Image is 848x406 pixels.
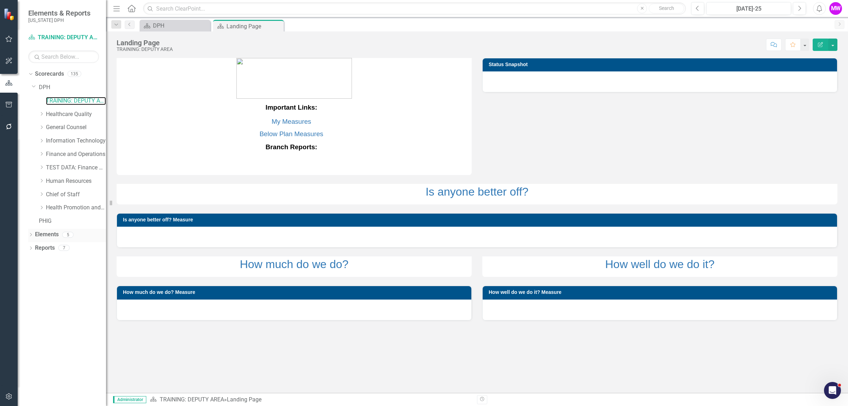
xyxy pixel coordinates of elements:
a: TEST DATA: Finance and Operations (Copy) [46,164,106,172]
span: Administrator [113,396,146,403]
div: » [150,396,472,404]
h3: Status Snapshot [489,62,834,67]
div: Landing Page [227,396,261,403]
a: DPH [141,21,208,30]
a: How well do we do it? [605,258,714,271]
a: Below Plan Measures [259,130,323,138]
strong: Important Links: [266,104,317,111]
button: Search [649,4,684,13]
h3: How much do we do? Measure [123,290,468,295]
div: Landing Page [226,22,282,31]
div: TRAINING: DEPUTY AREA [117,47,173,52]
a: DPH [39,83,106,92]
a: TRAINING: DEPUTY AREA [28,34,99,42]
span: Search [659,5,674,11]
a: Chief of Staff [46,191,106,199]
input: Search Below... [28,51,99,63]
a: Is anyone better off? [425,185,528,198]
a: My Measures [272,118,311,125]
a: TRAINING: DEPUTY AREA [46,97,106,105]
div: [DATE]-25 [709,5,789,13]
a: Human Resources [46,177,106,185]
a: Healthcare Quality [46,110,106,118]
a: Information Technology [46,137,106,145]
img: ClearPoint Strategy [4,8,16,20]
a: Reports [35,244,55,252]
span: Elements & Reports [28,9,90,17]
button: MW [829,2,842,15]
h3: How well do we do it? Measure [489,290,834,295]
a: PHIG [39,217,106,225]
div: 5 [62,232,73,238]
a: How much do we do? [240,258,349,271]
a: Finance and Operations [46,150,106,158]
button: [DATE]-25 [706,2,791,15]
a: Health Promotion and Services [46,204,106,212]
a: TRAINING: DEPUTY AREA [160,396,224,403]
small: [US_STATE] DPH [28,17,90,23]
input: Search ClearPoint... [143,2,686,15]
span: Branch Reports: [266,143,317,151]
div: Landing Page [117,39,173,47]
a: Scorecards [35,70,64,78]
iframe: Intercom live chat [824,382,841,399]
h3: Is anyone better off? Measure [123,217,834,222]
div: DPH [153,21,208,30]
div: 7 [58,245,70,251]
div: 135 [67,71,81,77]
a: General Counsel [46,123,106,132]
a: Elements [35,231,59,239]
